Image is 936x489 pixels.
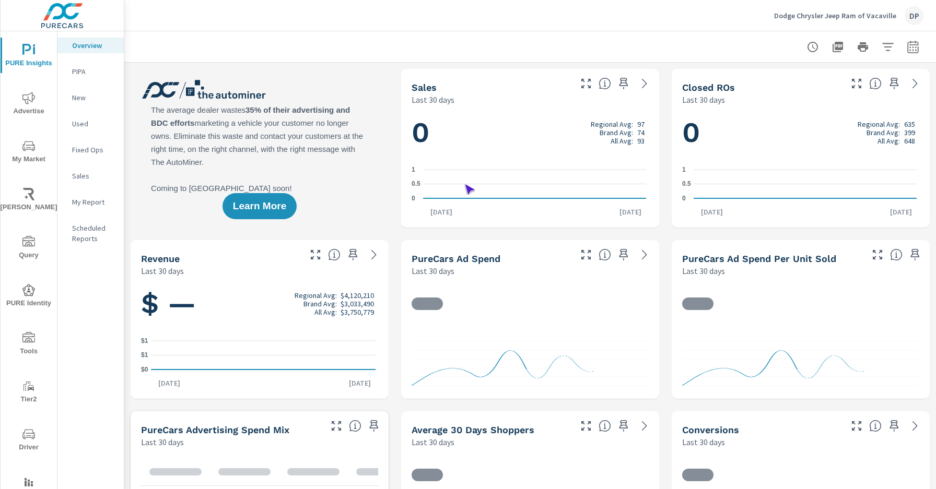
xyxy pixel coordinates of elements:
[72,66,115,77] p: PIPA
[141,424,289,435] h5: PureCars Advertising Spend Mix
[578,418,594,434] button: Make Fullscreen
[141,337,148,344] text: $1
[904,120,915,128] p: 635
[72,118,115,129] p: Used
[342,378,378,388] p: [DATE]
[412,253,500,264] h5: PureCars Ad Spend
[869,246,886,263] button: Make Fullscreen
[682,181,691,188] text: 0.5
[682,253,836,264] h5: PureCars Ad Spend Per Unit Sold
[877,37,898,57] button: Apply Filters
[682,82,735,93] h5: Closed ROs
[72,223,115,244] p: Scheduled Reports
[907,246,923,263] span: Save this to your personalized report
[869,77,882,90] span: Number of Repair Orders Closed by the selected dealership group over the selected time range. [So...
[883,207,919,217] p: [DATE]
[578,246,594,263] button: Make Fullscreen
[774,11,896,20] p: Dodge Chrysler Jeep Ram of Vacaville
[328,248,341,261] span: Total sales revenue over the selected date range. [Source: This data is sourced from the dealer’s...
[4,140,54,165] span: My Market
[599,420,611,432] span: A rolling 30 day total of daily Shoppers on the dealership website, averaged over the selected da...
[57,64,124,79] div: PIPA
[890,248,903,261] span: Average cost of advertising per each vehicle sold at the dealer over the selected date range. The...
[412,424,534,435] h5: Average 30 Days Shoppers
[412,82,437,93] h5: Sales
[412,265,454,277] p: Last 30 days
[412,115,649,150] h1: 0
[578,75,594,92] button: Make Fullscreen
[412,181,420,188] text: 0.5
[57,194,124,210] div: My Report
[412,93,454,106] p: Last 30 days
[636,75,653,92] a: See more details in report
[72,145,115,155] p: Fixed Ops
[141,253,180,264] h5: Revenue
[141,352,148,359] text: $1
[4,236,54,261] span: Query
[637,137,645,145] p: 93
[4,332,54,357] span: Tools
[907,418,923,434] a: See more details in report
[4,92,54,117] span: Advertise
[600,128,633,137] p: Brand Avg:
[57,90,124,105] div: New
[57,220,124,246] div: Scheduled Reports
[852,37,873,57] button: Print Report
[72,40,115,51] p: Overview
[858,120,900,128] p: Regional Avg:
[682,424,739,435] h5: Conversions
[615,246,632,263] span: Save this to your personalized report
[349,420,361,432] span: This table looks at how you compare to the amount of budget you spend per channel as opposed to y...
[904,128,915,137] p: 399
[4,284,54,309] span: PURE Identity
[611,137,633,145] p: All Avg:
[591,120,633,128] p: Regional Avg:
[345,246,361,263] span: Save this to your personalized report
[886,75,903,92] span: Save this to your personalized report
[682,93,725,106] p: Last 30 days
[141,436,184,448] p: Last 30 days
[867,128,900,137] p: Brand Avg:
[303,300,337,308] p: Brand Avg:
[233,201,286,211] span: Learn More
[341,291,374,300] p: $4,120,210
[905,6,923,25] div: DP
[682,195,686,202] text: 0
[423,207,460,217] p: [DATE]
[907,75,923,92] a: See more details in report
[4,380,54,405] span: Tier2
[827,37,848,57] button: "Export Report to PDF"
[636,418,653,434] a: See more details in report
[57,38,124,53] div: Overview
[141,286,378,321] h1: $ —
[615,418,632,434] span: Save this to your personalized report
[412,195,415,202] text: 0
[4,428,54,454] span: Driver
[412,436,454,448] p: Last 30 days
[682,115,919,150] h1: 0
[612,207,649,217] p: [DATE]
[341,308,374,316] p: $3,750,779
[637,120,645,128] p: 97
[637,128,645,137] p: 74
[4,44,54,69] span: PURE Insights
[694,207,730,217] p: [DATE]
[886,418,903,434] span: Save this to your personalized report
[4,188,54,213] span: [PERSON_NAME]
[682,436,725,448] p: Last 30 days
[848,418,865,434] button: Make Fullscreen
[223,193,297,219] button: Learn More
[682,265,725,277] p: Last 30 days
[682,166,686,173] text: 1
[904,137,915,145] p: 648
[615,75,632,92] span: Save this to your personalized report
[636,246,653,263] a: See more details in report
[366,246,382,263] a: See more details in report
[599,248,611,261] span: Total cost of media for all PureCars channels for the selected dealership group over the selected...
[72,171,115,181] p: Sales
[141,366,148,373] text: $0
[72,92,115,103] p: New
[57,116,124,132] div: Used
[307,246,324,263] button: Make Fullscreen
[869,420,882,432] span: The number of dealer-specified goals completed by a visitor. [Source: This data is provided by th...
